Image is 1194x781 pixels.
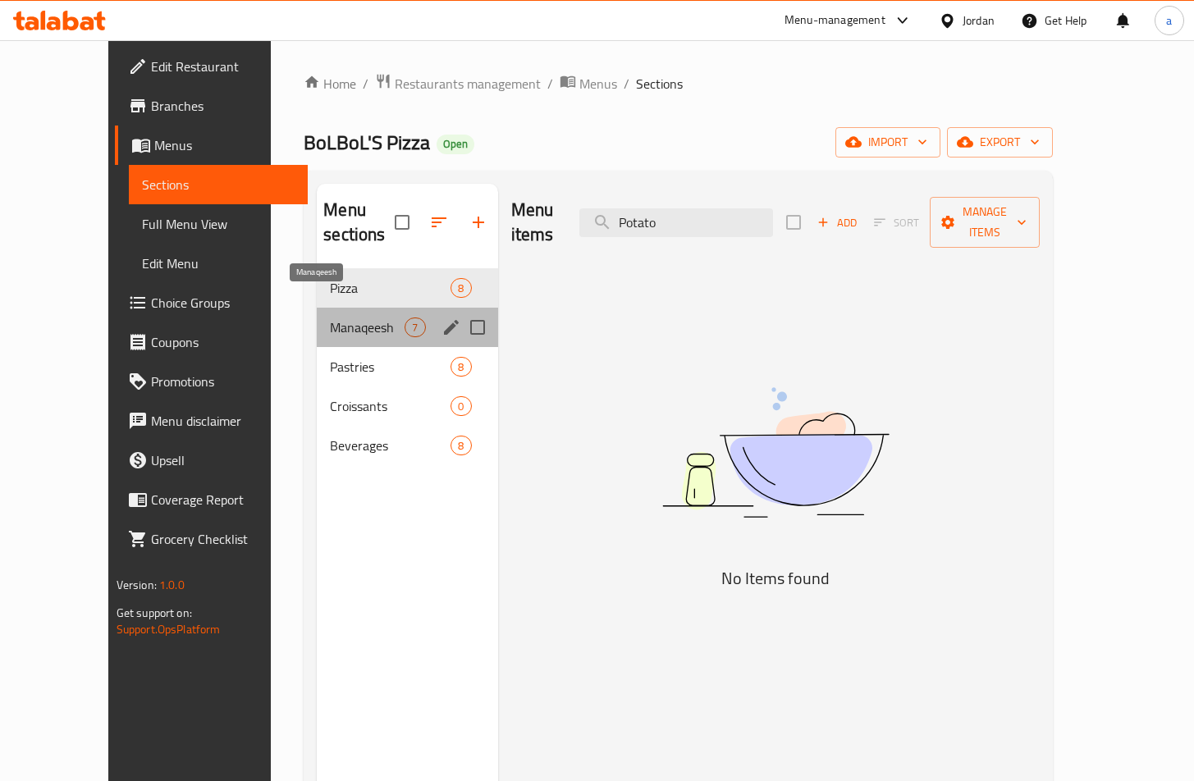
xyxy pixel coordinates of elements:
[451,359,470,375] span: 8
[154,135,295,155] span: Menus
[151,450,295,470] span: Upsell
[624,74,629,94] li: /
[943,202,1027,243] span: Manage items
[330,396,451,416] span: Croissants
[317,268,497,308] div: Pizza8
[547,74,553,94] li: /
[419,203,459,242] span: Sort sections
[385,205,419,240] span: Select all sections
[451,281,470,296] span: 8
[317,262,497,472] nav: Menu sections
[1166,11,1172,30] span: a
[142,175,295,194] span: Sections
[151,293,295,313] span: Choice Groups
[151,529,295,549] span: Grocery Checklist
[405,320,424,336] span: 7
[330,278,451,298] span: Pizza
[579,74,617,94] span: Menus
[151,411,295,431] span: Menu disclaimer
[151,96,295,116] span: Branches
[560,73,617,94] a: Menus
[117,619,221,640] a: Support.OpsPlatform
[323,198,394,247] h2: Menu sections
[304,74,356,94] a: Home
[151,490,295,509] span: Coverage Report
[785,11,885,30] div: Menu-management
[570,565,981,591] h5: No Items found
[117,602,192,623] span: Get support on:
[960,132,1040,153] span: export
[930,197,1040,248] button: Manage items
[129,165,308,204] a: Sections
[115,86,308,126] a: Branches
[159,574,185,596] span: 1.0.0
[439,315,464,340] button: edit
[115,519,308,559] a: Grocery Checklist
[511,198,560,247] h2: Menu items
[963,11,995,30] div: Jordan
[330,317,405,337] span: Manaqeesh
[437,137,474,151] span: Open
[947,127,1053,158] button: export
[304,124,430,161] span: BoLBoL'S Pizza
[115,480,308,519] a: Coverage Report
[115,322,308,362] a: Coupons
[142,253,295,273] span: Edit Menu
[115,401,308,441] a: Menu disclaimer
[570,344,981,561] img: dish.svg
[459,203,498,242] button: Add section
[849,132,927,153] span: import
[115,362,308,401] a: Promotions
[330,357,451,377] span: Pastries
[451,399,470,414] span: 0
[451,396,471,416] div: items
[330,436,451,455] span: Beverages
[151,57,295,76] span: Edit Restaurant
[375,73,541,94] a: Restaurants management
[437,135,474,154] div: Open
[151,372,295,391] span: Promotions
[863,210,930,235] span: Select section first
[317,386,497,426] div: Croissants0
[451,357,471,377] div: items
[317,347,497,386] div: Pastries8
[115,441,308,480] a: Upsell
[363,74,368,94] li: /
[115,126,308,165] a: Menus
[451,438,470,454] span: 8
[395,74,541,94] span: Restaurants management
[317,426,497,465] div: Beverages8
[115,283,308,322] a: Choice Groups
[117,574,157,596] span: Version:
[129,244,308,283] a: Edit Menu
[835,127,940,158] button: import
[451,278,471,298] div: items
[815,213,859,232] span: Add
[317,308,497,347] div: Manaqeesh7edit
[579,208,773,237] input: search
[451,436,471,455] div: items
[151,332,295,352] span: Coupons
[115,47,308,86] a: Edit Restaurant
[129,204,308,244] a: Full Menu View
[811,210,863,235] span: Add item
[304,73,1053,94] nav: breadcrumb
[142,214,295,234] span: Full Menu View
[636,74,683,94] span: Sections
[811,210,863,235] button: Add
